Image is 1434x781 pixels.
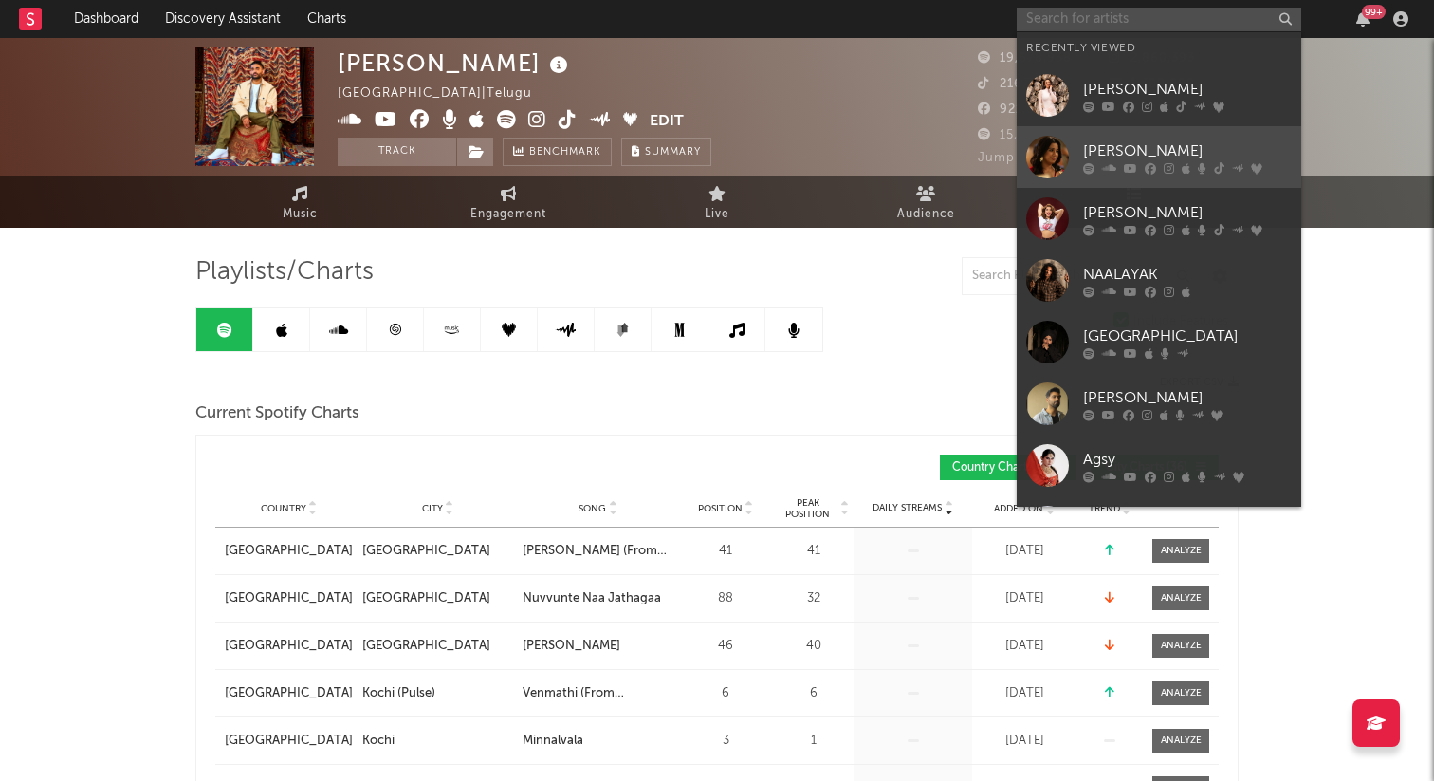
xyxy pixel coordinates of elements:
a: [GEOGRAPHIC_DATA] [225,637,353,656]
div: 6 [778,684,849,703]
div: Recently Viewed [1026,37,1292,60]
span: Benchmark [529,141,601,164]
a: [PERSON_NAME] (From "Falaknuma Das") [523,542,673,561]
div: Kochi (Pulse) [362,684,435,703]
button: Track [338,138,456,166]
a: Engagement [404,176,613,228]
div: 40 [778,637,849,656]
a: [GEOGRAPHIC_DATA] [225,732,353,751]
div: [DATE] [977,637,1072,656]
span: Summary [645,147,701,158]
div: [DATE] [977,589,1072,608]
div: [PERSON_NAME] [1083,78,1292,101]
a: Audience [821,176,1030,228]
a: Minnalvala [523,732,673,751]
div: 32 [778,589,849,608]
span: Current Spotify Charts [195,402,359,425]
a: Venmathi (From "Hridayapoorvam") [523,684,673,703]
input: Search Playlists/Charts [962,257,1199,295]
span: 15,579,792 Monthly Listeners [978,129,1185,141]
a: [GEOGRAPHIC_DATA] [225,589,353,608]
div: 88 [683,589,768,608]
span: City [422,503,443,514]
div: 6 [683,684,768,703]
span: Trend [1089,503,1120,514]
button: Summary [621,138,711,166]
span: Position [698,503,743,514]
div: 41 [683,542,768,561]
a: Nuvvunte Naa Jathagaa [523,589,673,608]
input: Search for artists [1017,8,1301,31]
a: [GEOGRAPHIC_DATA] [362,637,513,656]
div: [PERSON_NAME] [523,637,620,656]
div: [DATE] [977,684,1072,703]
a: [GEOGRAPHIC_DATA] [362,589,513,608]
a: [PERSON_NAME] [1017,373,1301,435]
a: [GEOGRAPHIC_DATA] [225,684,353,703]
span: Peak Position [778,497,837,520]
div: [GEOGRAPHIC_DATA] | Telugu [338,83,554,105]
a: Live [613,176,821,228]
span: Jump Score: 72.6 [978,152,1089,164]
button: 99+ [1356,11,1370,27]
a: NAALAYAK [1017,250,1301,311]
span: Added On [994,503,1043,514]
div: Minnalvala [523,732,583,751]
div: 99 + [1362,5,1386,19]
a: [PERSON_NAME] [523,637,673,656]
a: Agsy [1017,435,1301,496]
div: [DATE] [977,732,1072,751]
div: [DATE] [977,542,1072,561]
div: NAALAYAK [1083,263,1292,286]
div: Agsy [1083,448,1292,471]
a: Benchmark [503,138,612,166]
span: Daily Streams [873,501,942,515]
span: Song [579,503,606,514]
span: Audience [897,203,955,226]
span: Playlists/Charts [195,261,374,284]
span: Live [705,203,729,226]
div: [GEOGRAPHIC_DATA] [362,637,490,656]
button: Edit [650,110,684,134]
a: [GEOGRAPHIC_DATA] [1017,311,1301,373]
div: 46 [683,637,768,656]
a: [PERSON_NAME] [1017,126,1301,188]
a: Kochi [362,732,513,751]
button: Country Charts(1) [940,455,1076,480]
a: [PERSON_NAME] [1017,65,1301,126]
a: [GEOGRAPHIC_DATA] [362,542,513,561]
a: Kochi (Pulse) [362,684,513,703]
div: [PERSON_NAME] [1083,386,1292,409]
a: [DATE] [1017,496,1301,558]
div: [PERSON_NAME] [1083,139,1292,162]
span: Engagement [470,203,546,226]
span: 921,000 [978,103,1052,116]
span: 216,700 [978,78,1051,90]
span: Country [261,503,306,514]
div: [GEOGRAPHIC_DATA] [362,589,490,608]
span: Music [283,203,318,226]
a: [PERSON_NAME] [1017,188,1301,250]
div: [GEOGRAPHIC_DATA] [362,542,490,561]
span: 19,678,938 [978,52,1072,65]
div: [PERSON_NAME] [338,47,573,79]
div: [PERSON_NAME] [1083,201,1292,224]
div: 3 [683,732,768,751]
div: 1 [778,732,849,751]
div: [GEOGRAPHIC_DATA] [1083,325,1292,347]
a: Music [195,176,404,228]
span: Country Charts ( 1 ) [952,462,1048,474]
a: [GEOGRAPHIC_DATA] [225,542,353,561]
div: 41 [778,542,849,561]
div: Kochi [362,732,395,751]
div: Nuvvunte Naa Jathagaa [523,589,661,608]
